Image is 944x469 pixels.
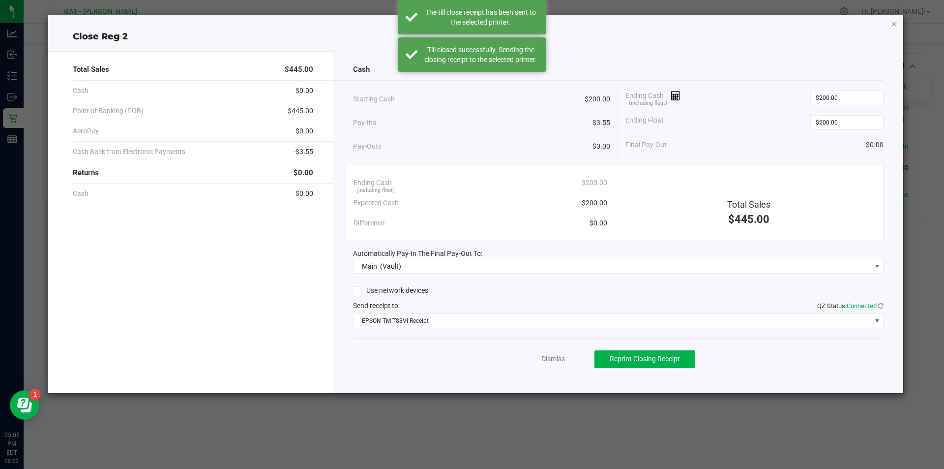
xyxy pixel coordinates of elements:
[73,147,185,157] span: Cash Back from Electronic Payments
[590,218,607,228] span: $0.00
[728,213,769,225] span: $445.00
[354,198,399,208] span: Expected Cash
[73,64,109,75] span: Total Sales
[295,126,313,136] span: $0.00
[73,106,144,116] span: Point of Banking (POB)
[353,250,482,257] span: Automatically Pay-In The Final Pay-Out To:
[353,64,370,75] span: Cash
[541,354,565,364] a: Dismiss
[625,91,680,105] span: Ending Cash
[356,187,395,195] span: (including float)
[582,198,607,208] span: $200.00
[354,314,871,328] span: EPSON TM-T88VI Receipt
[73,86,88,96] span: Cash
[817,302,884,310] span: QZ Status:
[423,7,538,27] div: The till close receipt has been sent to the selected printer.
[353,94,395,104] span: Starting Cash
[295,188,313,199] span: $0.00
[727,199,770,210] span: Total Sales
[629,99,667,108] span: (including float)
[29,389,41,401] iframe: Resource center unread badge
[594,350,695,368] button: Reprint Closing Receipt
[73,188,88,199] span: Cash
[353,141,382,152] span: Pay-Outs
[592,141,610,152] span: $0.00
[380,262,401,270] span: (Vault)
[847,302,877,310] span: Connected
[288,106,313,116] span: $445.00
[353,285,428,296] label: Use network devices
[592,118,610,128] span: $3.55
[585,94,610,104] span: $200.00
[10,390,39,420] iframe: Resource center
[625,115,664,130] span: Ending Float
[423,45,538,64] div: Till closed successfully. Sending the closing receipt to the selected printer.
[73,162,313,184] div: Returns
[353,302,400,310] span: Send receipt to:
[295,86,313,96] span: $0.00
[354,218,384,228] span: Difference
[582,178,607,188] span: $200.00
[362,262,377,270] span: Main
[294,147,313,157] span: -$3.55
[610,355,680,363] span: Reprint Closing Receipt
[48,30,904,43] div: Close Reg 2
[285,64,313,75] span: $445.00
[625,140,667,150] span: Final Pay-Out
[73,126,99,136] span: AeroPay
[294,167,313,179] span: $0.00
[353,118,376,128] span: Pay-Ins
[354,178,392,188] span: Ending Cash
[866,140,884,150] span: $0.00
